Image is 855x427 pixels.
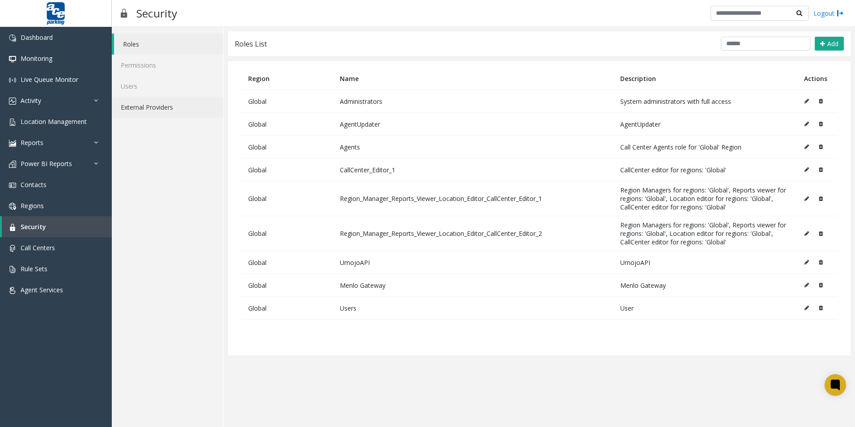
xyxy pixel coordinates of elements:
td: Global [241,181,333,216]
td: Global [241,251,333,274]
td: Call Center Agents role for 'Global' Region [614,136,797,158]
img: 'icon' [9,224,16,231]
div: Roles List [235,38,267,50]
td: Administrators [333,90,613,113]
td: System administrators with full access [614,90,797,113]
a: External Providers [112,97,223,118]
img: 'icon' [9,119,16,126]
span: Contacts [21,180,47,189]
td: Global [241,216,333,251]
span: Rule Sets [21,265,47,273]
td: Region_Manager_Reports_Viewer_Location_Editor_CallCenter_Editor_1 [333,181,613,216]
td: Global [241,158,333,181]
img: 'icon' [9,161,16,168]
td: CallCenter_Editor_1 [333,158,613,181]
span: Activity [21,96,41,105]
td: Region Managers for regions: 'Global', Reports viewer for regions: 'Global', Location editor for ... [614,216,797,251]
td: AgentUpdater [614,113,797,136]
td: Menlo Gateway [614,274,797,297]
span: Add [827,39,838,48]
span: Agent Services [21,286,63,294]
button: Add [815,37,844,51]
span: Monitoring [21,54,52,63]
a: Permissions [112,55,223,76]
td: CallCenter editor for regions: 'Global' [614,158,797,181]
span: Call Centers [21,243,55,252]
a: Roles [114,34,223,55]
span: Dashboard [21,33,53,42]
img: 'icon' [9,245,16,252]
img: 'icon' [9,56,16,63]
a: Logout [813,9,844,18]
td: User [614,297,797,320]
a: Security [2,216,112,237]
td: Global [241,136,333,158]
td: Global [241,297,333,320]
img: 'icon' [9,34,16,42]
img: 'icon' [9,266,16,273]
h3: Security [132,2,182,24]
td: Region_Manager_Reports_Viewer_Location_Editor_CallCenter_Editor_2 [333,216,613,251]
td: Global [241,113,333,136]
td: Region Managers for regions: 'Global', Reports viewer for regions: 'Global', Location editor for ... [614,181,797,216]
td: Users [333,297,613,320]
span: Security [21,222,46,231]
span: Location Management [21,117,87,126]
img: 'icon' [9,287,16,294]
span: Live Queue Monitor [21,75,78,84]
span: Reports [21,138,43,147]
th: Description [614,68,797,90]
td: Global [241,274,333,297]
th: Region [241,68,333,90]
th: Name [333,68,613,90]
img: logout [837,9,844,18]
img: 'icon' [9,98,16,105]
a: Users [112,76,223,97]
td: Menlo Gateway [333,274,613,297]
td: UmojoAPI [614,251,797,274]
img: 'icon' [9,203,16,210]
th: Actions [797,68,837,90]
span: Regions [21,201,44,210]
span: Power BI Reports [21,159,72,168]
td: UmojoAPI [333,251,613,274]
img: 'icon' [9,140,16,147]
img: 'icon' [9,182,16,189]
td: Agents [333,136,613,158]
img: 'icon' [9,77,16,84]
td: AgentUpdater [333,113,613,136]
img: pageIcon [121,2,127,24]
td: Global [241,90,333,113]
